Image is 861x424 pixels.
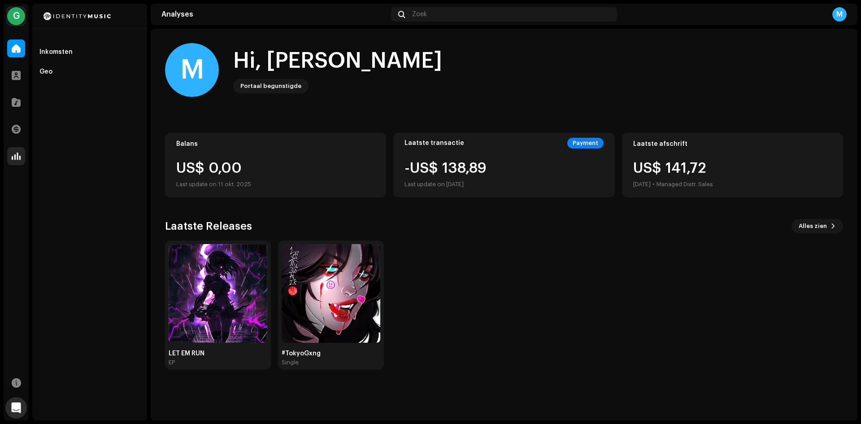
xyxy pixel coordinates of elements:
img: 5e861586-7711-477d-989d-4cb45e8d3059 [169,244,267,343]
div: Managed Distr. Sales [657,179,713,190]
div: Hi, [PERSON_NAME] [233,47,442,75]
div: Last update on [DATE] [404,179,487,190]
div: Portaal begunstigde [240,81,301,92]
button: Alles zien [791,219,843,233]
h3: Laatste Releases [165,219,252,233]
re-m-nav-item: Inkomsten [36,43,143,61]
div: LET EM RUN [169,350,267,357]
div: Geo [39,68,52,75]
div: Analyses [161,11,387,18]
div: EP [169,359,175,366]
div: • [652,179,655,190]
div: M [165,43,219,97]
div: Laatste afschrift [633,140,832,148]
div: [DATE] [633,179,651,190]
div: M [832,7,847,22]
div: Last update on 11 okt. 2025 [176,179,375,190]
img: 2bc4dc12-8646-46b3-9e63-441ef2801e7a [282,244,380,343]
re-m-nav-item: Geo [36,63,143,81]
span: Zoek [412,11,427,18]
re-o-card-value: Laatste afschrift [622,133,843,197]
div: G [7,7,25,25]
span: Alles zien [799,217,827,235]
re-o-card-value: Balans [165,133,386,197]
div: Laatste transactie [404,140,464,147]
div: Single [282,359,299,366]
div: #TokyoGxng [282,350,380,357]
div: Open Intercom Messenger [5,397,27,419]
div: Payment [567,138,604,149]
div: Balans [176,140,375,148]
div: Inkomsten [39,48,73,56]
